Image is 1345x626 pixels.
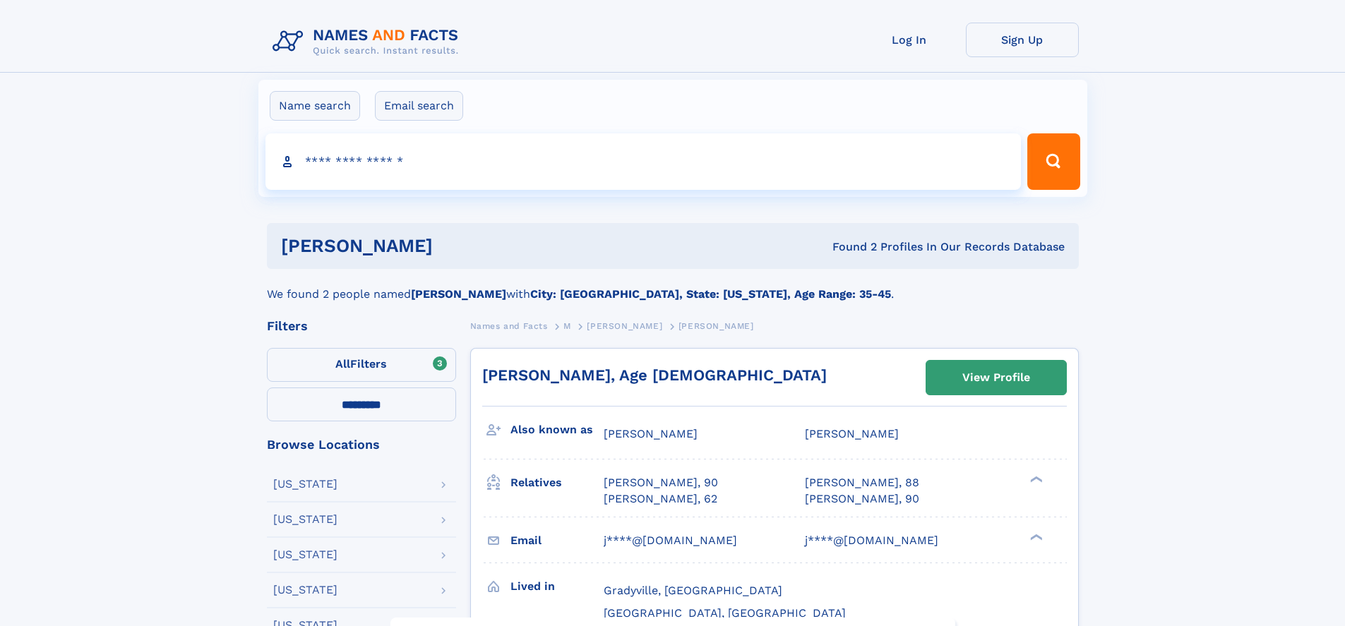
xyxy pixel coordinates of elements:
[679,321,754,331] span: [PERSON_NAME]
[470,317,548,335] a: Names and Facts
[265,133,1022,190] input: search input
[1027,475,1044,484] div: ❯
[633,239,1065,255] div: Found 2 Profiles In Our Records Database
[805,491,919,507] a: [PERSON_NAME], 90
[604,491,717,507] a: [PERSON_NAME], 62
[267,348,456,382] label: Filters
[604,584,782,597] span: Gradyville, [GEOGRAPHIC_DATA]
[853,23,966,57] a: Log In
[510,574,604,598] h3: Lived in
[267,438,456,451] div: Browse Locations
[530,287,891,301] b: City: [GEOGRAPHIC_DATA], State: [US_STATE], Age Range: 35-45
[375,91,463,121] label: Email search
[587,317,662,335] a: [PERSON_NAME]
[604,427,698,440] span: [PERSON_NAME]
[411,287,506,301] b: [PERSON_NAME]
[267,320,456,332] div: Filters
[273,478,337,490] div: [US_STATE]
[510,418,604,442] h3: Also known as
[604,606,846,620] span: [GEOGRAPHIC_DATA], [GEOGRAPHIC_DATA]
[926,361,1066,395] a: View Profile
[587,321,662,331] span: [PERSON_NAME]
[335,357,350,371] span: All
[273,549,337,560] div: [US_STATE]
[1027,133,1080,190] button: Search Button
[563,321,571,331] span: M
[962,361,1030,394] div: View Profile
[270,91,360,121] label: Name search
[267,23,470,61] img: Logo Names and Facts
[966,23,1079,57] a: Sign Up
[563,317,571,335] a: M
[510,529,604,553] h3: Email
[273,514,337,525] div: [US_STATE]
[273,584,337,596] div: [US_STATE]
[281,237,633,255] h1: [PERSON_NAME]
[482,366,827,384] a: [PERSON_NAME], Age [DEMOGRAPHIC_DATA]
[510,471,604,495] h3: Relatives
[604,475,718,490] a: [PERSON_NAME], 90
[805,427,899,440] span: [PERSON_NAME]
[805,475,919,490] a: [PERSON_NAME], 88
[1027,532,1044,541] div: ❯
[267,269,1079,303] div: We found 2 people named with .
